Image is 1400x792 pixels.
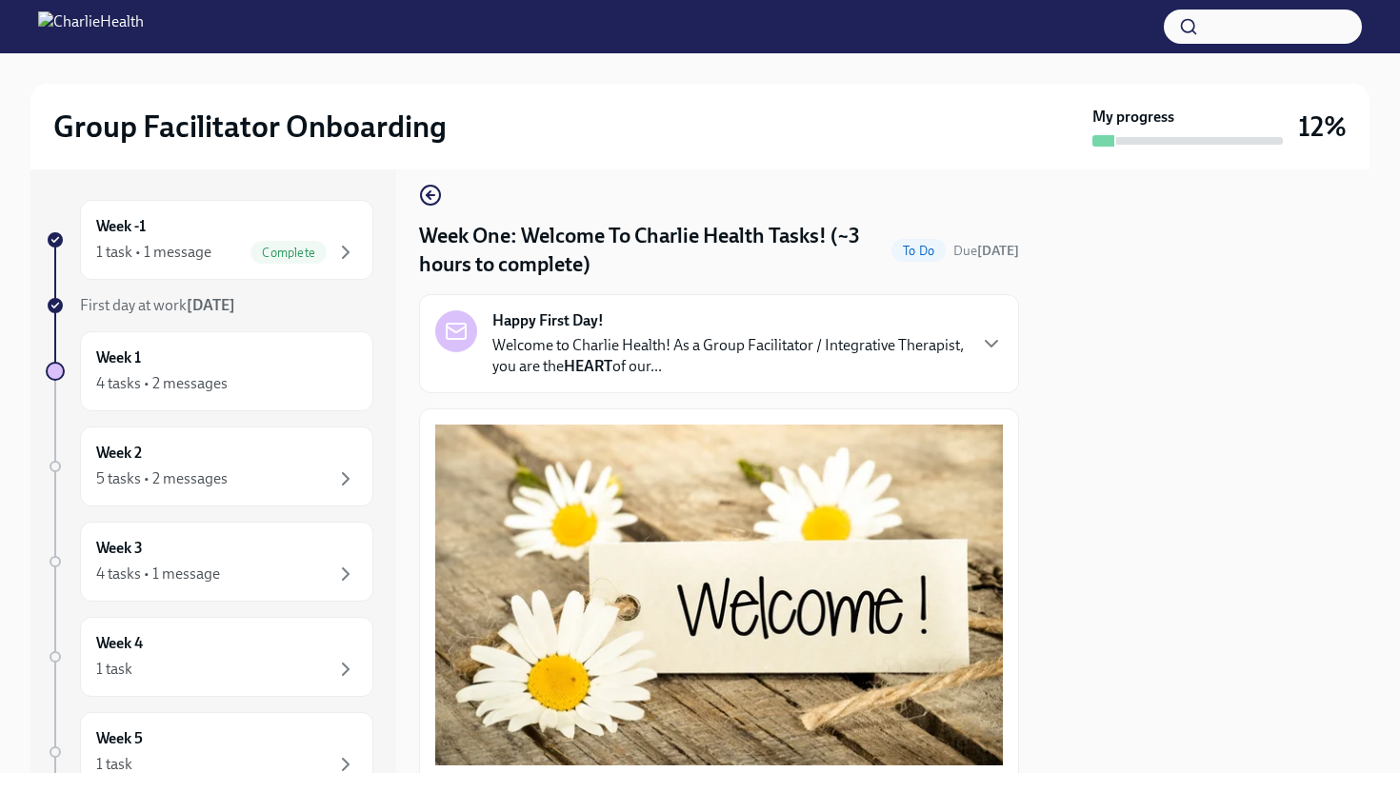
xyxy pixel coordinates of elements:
h6: Week 2 [96,443,142,464]
h3: 12% [1298,109,1347,144]
div: 5 tasks • 2 messages [96,468,228,489]
strong: Happy First Day! [492,310,604,331]
h6: Week 5 [96,728,143,749]
a: Week 41 task [46,617,373,697]
strong: My progress [1092,107,1174,128]
a: First day at work[DATE] [46,295,373,316]
div: 1 task [96,754,132,775]
h4: Week One: Welcome To Charlie Health Tasks! (~3 hours to complete) [419,222,884,279]
h6: Week 4 [96,633,143,654]
a: Week 14 tasks • 2 messages [46,331,373,411]
strong: [DATE] [187,296,235,314]
strong: [DATE] [977,243,1019,259]
button: Zoom image [435,425,1003,765]
strong: HEART [564,357,612,375]
div: 4 tasks • 1 message [96,564,220,584]
span: September 29th, 2025 10:00 [953,242,1019,260]
a: Week 25 tasks • 2 messages [46,426,373,506]
span: Due [953,243,1019,259]
a: Week -11 task • 1 messageComplete [46,200,373,280]
h6: Week -1 [96,216,146,237]
p: Welcome to Charlie Health! As a Group Facilitator / Integrative Therapist, you are the of our... [492,335,965,377]
div: 1 task [96,659,132,680]
h6: Week 3 [96,538,143,559]
h2: Group Facilitator Onboarding [53,108,447,146]
span: To Do [891,244,946,258]
h6: Week 1 [96,347,141,368]
a: Week 34 tasks • 1 message [46,522,373,602]
div: 4 tasks • 2 messages [96,373,228,394]
div: 1 task • 1 message [96,242,211,263]
span: Complete [250,246,327,260]
span: First day at work [80,296,235,314]
img: CharlieHealth [38,11,144,42]
a: Week 51 task [46,712,373,792]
